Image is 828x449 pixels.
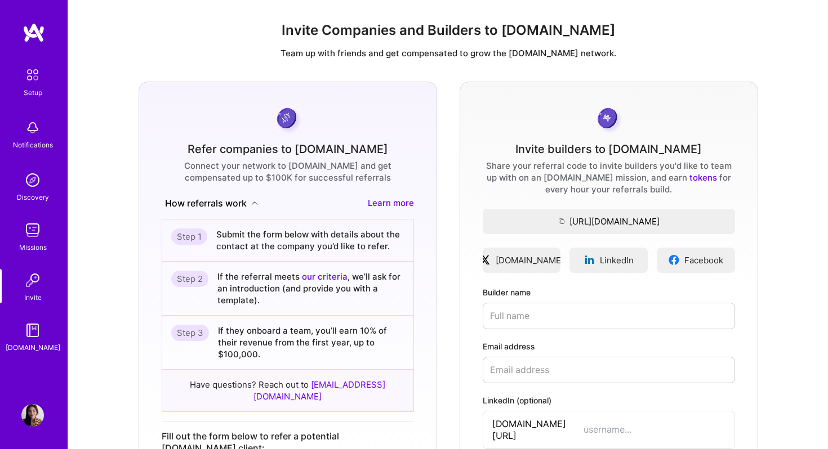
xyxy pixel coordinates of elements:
[171,228,207,245] div: Step 1
[19,404,47,426] a: User Avatar
[584,424,725,435] input: username...
[6,342,60,353] div: [DOMAIN_NAME]
[162,370,413,411] div: Have questions? Reach out to
[569,248,648,273] a: LinkedIn
[496,254,564,266] span: [DOMAIN_NAME]
[483,286,735,298] label: Builder name
[21,404,44,426] img: User Avatar
[483,160,735,195] div: Share your referral code to invite builders you'd like to team up with on an [DOMAIN_NAME] missio...
[162,160,414,183] div: Connect your network to [DOMAIN_NAME] and get compensated up to $100K for successful referrals
[483,209,735,234] button: [URL][DOMAIN_NAME]
[368,197,414,210] a: Learn more
[162,197,261,210] button: How referrals work
[24,87,42,98] div: Setup
[19,241,47,253] div: Missions
[479,254,491,266] img: xLogo
[216,228,404,252] div: Submit the form below with details about the contact at the company you’d like to refer.
[600,254,634,266] span: LinkedIn
[21,319,44,342] img: guide book
[594,105,624,134] img: grayCoin
[21,63,44,87] img: setup
[23,23,45,43] img: logo
[21,169,44,191] img: discovery
[17,191,49,203] div: Discovery
[668,254,680,266] img: facebookLogo
[217,271,404,306] div: If the referral meets , we’ll ask for an introduction (and provide you with a template).
[483,394,735,406] label: LinkedIn (optional)
[21,269,44,291] img: Invite
[584,254,595,266] img: linkedinLogo
[77,23,819,39] h1: Invite Companies and Builders to [DOMAIN_NAME]
[483,340,735,352] label: Email address
[21,219,44,241] img: teamwork
[492,418,584,442] span: [DOMAIN_NAME][URL]
[689,172,717,183] a: tokens
[13,139,53,151] div: Notifications
[657,248,735,273] a: Facebook
[188,143,388,155] div: Refer companies to [DOMAIN_NAME]
[483,248,561,273] a: [DOMAIN_NAME]
[21,116,44,139] img: bell
[483,215,735,227] span: [URL][DOMAIN_NAME]
[24,291,42,303] div: Invite
[77,47,819,59] p: Team up with friends and get compensated to grow the [DOMAIN_NAME] network.
[483,357,735,383] input: Email address
[218,325,404,360] div: If they onboard a team, you’ll earn 10% of their revenue from the first year, up to $100,000.
[253,379,385,402] a: [EMAIL_ADDRESS][DOMAIN_NAME]
[483,303,735,329] input: Full name
[171,325,209,341] div: Step 3
[171,271,208,287] div: Step 2
[302,271,348,282] a: our criteria
[684,254,723,266] span: Facebook
[273,105,302,134] img: purpleCoin
[515,143,702,155] div: Invite builders to [DOMAIN_NAME]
